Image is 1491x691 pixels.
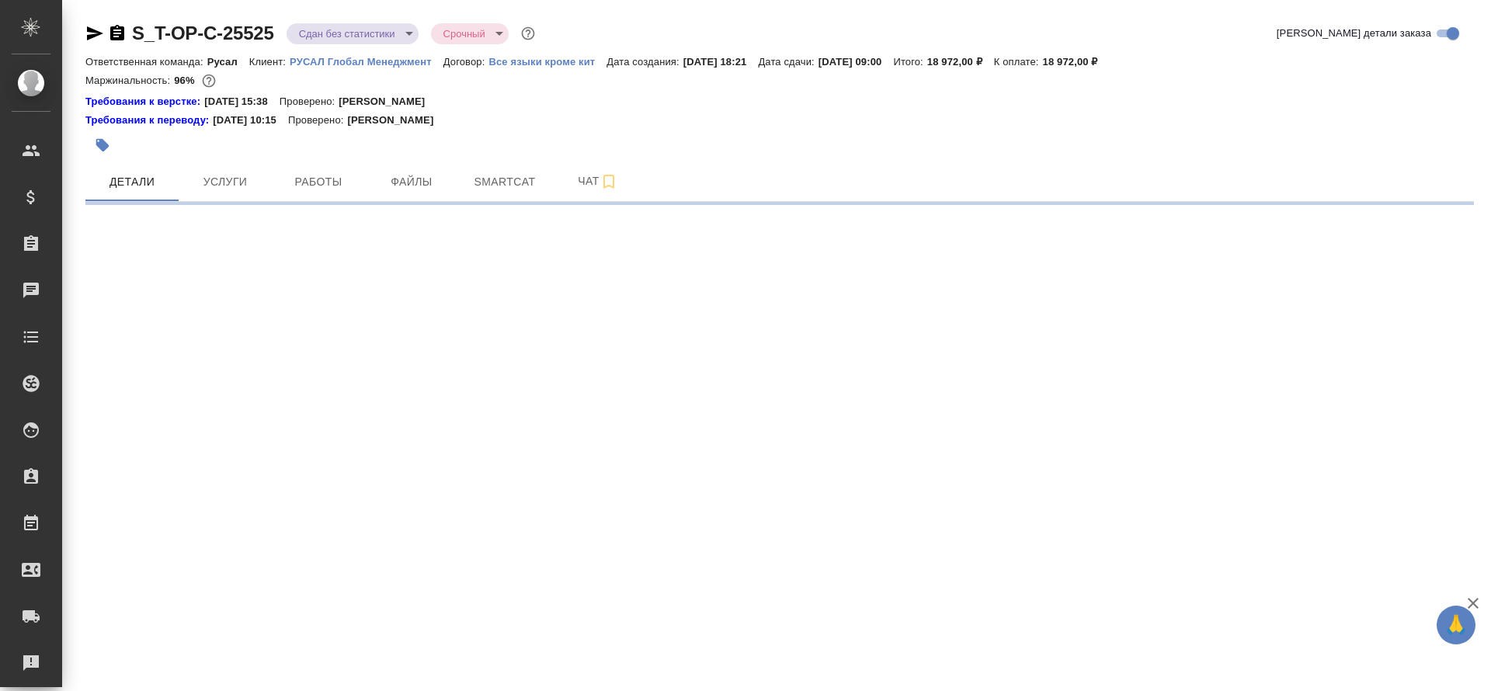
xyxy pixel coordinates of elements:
[290,54,443,68] a: РУСАЛ Глобал Менеджмент
[207,56,249,68] p: Русал
[188,172,262,192] span: Услуги
[199,71,219,91] button: 565.43 RUB;
[85,94,204,109] div: Нажми, чтобы открыть папку с инструкцией
[606,56,683,68] p: Дата создания:
[561,172,635,191] span: Чат
[1277,26,1431,41] span: [PERSON_NAME] детали заказа
[85,128,120,162] button: Добавить тэг
[174,75,198,86] p: 96%
[85,94,204,109] a: Требования к верстке:
[287,23,419,44] div: Сдан без статистики
[288,113,348,128] p: Проверено:
[108,24,127,43] button: Скопировать ссылку
[443,56,489,68] p: Договор:
[893,56,926,68] p: Итого:
[1043,56,1110,68] p: 18 972,00 ₽
[683,56,759,68] p: [DATE] 18:21
[488,56,606,68] p: Все языки кроме кит
[439,27,490,40] button: Срочный
[927,56,994,68] p: 18 972,00 ₽
[85,24,104,43] button: Скопировать ссылку для ЯМессенджера
[204,94,280,109] p: [DATE] 15:38
[95,172,169,192] span: Детали
[280,94,339,109] p: Проверено:
[347,113,445,128] p: [PERSON_NAME]
[1437,606,1475,644] button: 🙏
[85,113,213,128] a: Требования к переводу:
[994,56,1043,68] p: К оплате:
[818,56,894,68] p: [DATE] 09:00
[431,23,509,44] div: Сдан без статистики
[132,23,274,43] a: S_T-OP-C-25525
[294,27,400,40] button: Сдан без статистики
[467,172,542,192] span: Smartcat
[249,56,290,68] p: Клиент:
[85,113,213,128] div: Нажми, чтобы открыть папку с инструкцией
[1443,609,1469,641] span: 🙏
[488,54,606,68] a: Все языки кроме кит
[85,56,207,68] p: Ответственная команда:
[518,23,538,43] button: Доп статусы указывают на важность/срочность заказа
[85,75,174,86] p: Маржинальность:
[374,172,449,192] span: Файлы
[290,56,443,68] p: РУСАЛ Глобал Менеджмент
[600,172,618,191] svg: Подписаться
[339,94,436,109] p: [PERSON_NAME]
[281,172,356,192] span: Работы
[758,56,818,68] p: Дата сдачи:
[213,113,288,128] p: [DATE] 10:15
